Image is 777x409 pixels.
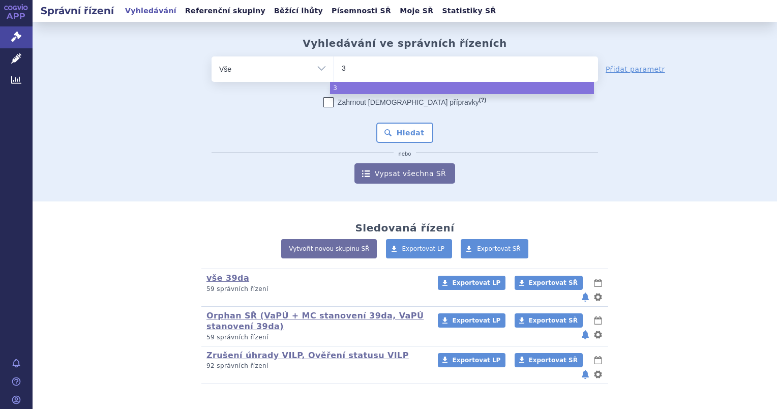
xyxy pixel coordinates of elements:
button: lhůty [593,314,603,327]
span: Exportovat LP [402,245,445,252]
a: Vyhledávání [122,4,180,18]
button: notifikace [580,329,590,341]
a: Exportovat LP [438,353,505,367]
span: Exportovat SŘ [477,245,521,252]
a: Orphan SŘ (VaPÚ + MC stanovení 39da, VaPÚ stanovení 39da) [206,311,424,331]
span: Exportovat LP [452,357,500,364]
p: 59 správních řízení [206,333,425,342]
a: Běžící lhůty [271,4,326,18]
a: Referenční skupiny [182,4,268,18]
a: Exportovat LP [438,276,505,290]
a: Moje SŘ [397,4,436,18]
button: notifikace [580,368,590,381]
a: Vypsat všechna SŘ [354,163,455,184]
button: nastavení [593,291,603,303]
a: vše 39da [206,273,249,283]
a: Písemnosti SŘ [328,4,394,18]
p: 59 správních řízení [206,285,425,294]
a: Exportovat SŘ [461,239,528,258]
button: Hledat [376,123,434,143]
a: Exportovat SŘ [515,353,583,367]
button: lhůty [593,277,603,289]
span: Exportovat LP [452,317,500,324]
a: Exportovat LP [438,313,505,328]
i: nebo [394,151,416,157]
span: Exportovat SŘ [529,317,578,324]
a: Vytvořit novou skupinu SŘ [281,239,377,258]
label: Zahrnout [DEMOGRAPHIC_DATA] přípravky [323,97,486,107]
button: nastavení [593,368,603,381]
button: notifikace [580,291,590,303]
span: Exportovat SŘ [529,279,578,286]
a: Přidat parametr [606,64,665,74]
button: nastavení [593,329,603,341]
abbr: (?) [479,97,486,103]
a: Exportovat SŘ [515,313,583,328]
span: Exportovat SŘ [529,357,578,364]
a: Zrušení úhrady VILP, Ověření statusu VILP [206,350,409,360]
h2: Sledovaná řízení [355,222,454,234]
h2: Vyhledávání ve správních řízeních [303,37,507,49]
a: Exportovat SŘ [515,276,583,290]
a: Exportovat LP [386,239,453,258]
li: 3 [330,82,594,94]
a: Statistiky SŘ [439,4,499,18]
span: Exportovat LP [452,279,500,286]
button: lhůty [593,354,603,366]
h2: Správní řízení [33,4,122,18]
p: 92 správních řízení [206,362,425,370]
